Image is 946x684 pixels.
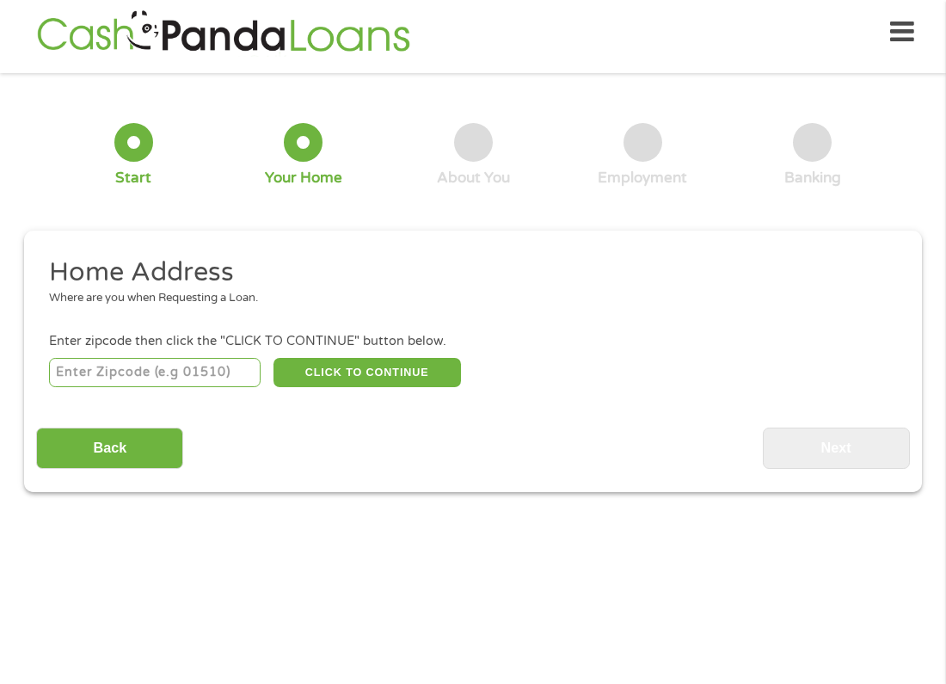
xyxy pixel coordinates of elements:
div: Employment [598,169,687,188]
div: Enter zipcode then click the "CLICK TO CONTINUE" button below. [49,332,897,351]
input: Next [763,428,910,470]
h2: Home Address [49,256,885,290]
div: Start [115,169,151,188]
input: Back [36,428,183,470]
div: Banking [784,169,841,188]
div: Your Home [265,169,342,188]
div: About You [437,169,510,188]
button: CLICK TO CONTINUE [273,358,461,387]
div: Where are you when Requesting a Loan. [49,290,885,307]
input: Enter Zipcode (e.g 01510) [49,358,261,387]
img: GetLoanNow Logo [32,8,415,57]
